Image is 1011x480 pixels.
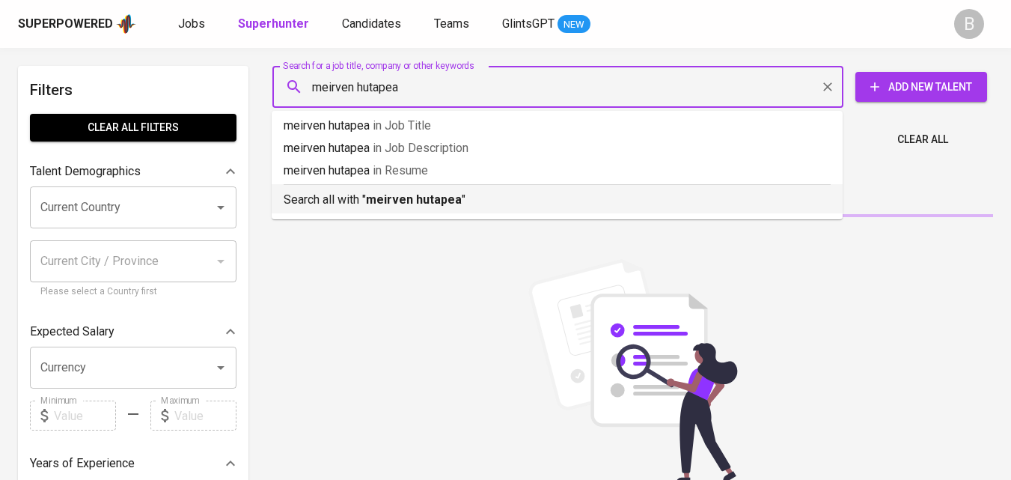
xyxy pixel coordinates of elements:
button: Clear All filters [30,114,236,142]
span: Candidates [342,16,401,31]
div: B [954,9,984,39]
span: in Job Description [373,141,468,155]
b: Superhunter [238,16,309,31]
span: Add New Talent [867,78,975,97]
button: Clear All [891,126,954,154]
p: Please select a Country first [40,285,226,300]
input: Value [174,401,236,431]
span: NEW [558,17,590,32]
div: Superpowered [18,16,113,33]
button: Open [210,357,231,378]
p: meirven hutapea [284,139,831,157]
a: Jobs [178,15,208,34]
p: meirven hutapea [284,117,831,135]
span: Clear All filters [42,118,225,137]
b: meirven hutapea [366,192,462,207]
input: Value [54,401,116,431]
a: GlintsGPT NEW [502,15,590,34]
button: Open [210,197,231,218]
div: Talent Demographics [30,157,236,186]
p: Search all with " " [284,191,831,209]
a: Superpoweredapp logo [18,13,136,35]
a: Teams [434,15,472,34]
span: GlintsGPT [502,16,555,31]
img: app logo [116,13,136,35]
button: Add New Talent [855,72,987,102]
span: Clear All [897,130,948,149]
div: Years of Experience [30,449,236,479]
div: Expected Salary [30,317,236,347]
span: Teams [434,16,469,31]
p: Expected Salary [30,323,114,341]
a: Superhunter [238,15,312,34]
p: Years of Experience [30,455,135,473]
button: Clear [817,76,838,97]
span: in Resume [373,163,428,177]
span: in Job Title [373,118,431,133]
a: Candidates [342,15,404,34]
span: Jobs [178,16,205,31]
p: Talent Demographics [30,162,141,180]
h6: Filters [30,78,236,102]
p: meirven hutapea [284,162,831,180]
